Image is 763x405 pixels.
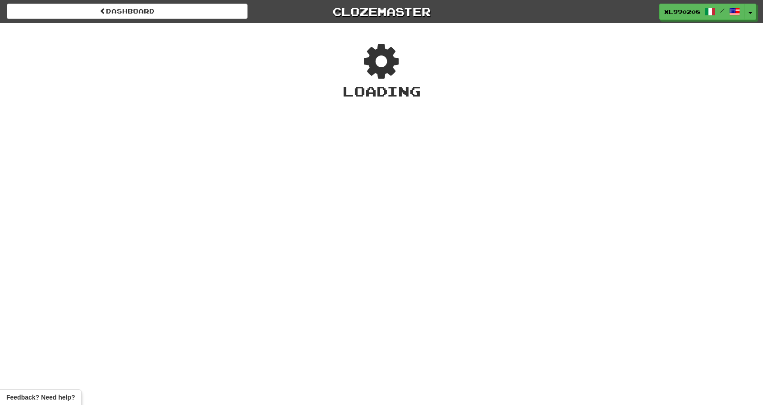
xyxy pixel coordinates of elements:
[261,4,502,19] a: Clozemaster
[7,4,248,19] a: Dashboard
[720,7,725,14] span: /
[659,4,745,20] a: XL990208 /
[664,8,700,16] span: XL990208
[6,393,75,402] span: Open feedback widget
